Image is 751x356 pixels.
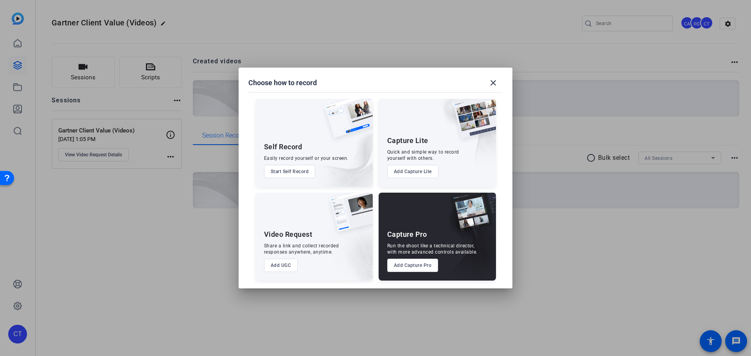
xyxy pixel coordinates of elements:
[264,259,298,272] button: Add UGC
[387,165,438,178] button: Add Capture Lite
[264,142,302,152] div: Self Record
[264,243,339,255] div: Share a link and collect recorded responses anywhere, anytime.
[444,193,496,240] img: capture-pro.png
[489,78,498,88] mat-icon: close
[426,99,496,177] img: embarkstudio-capture-lite.png
[387,230,427,239] div: Capture Pro
[264,165,316,178] button: Start Self Record
[387,259,438,272] button: Add Capture Pro
[387,149,459,161] div: Quick and simple way to record yourself with others.
[438,202,496,281] img: embarkstudio-capture-pro.png
[447,99,496,147] img: capture-lite.png
[324,193,373,240] img: ugc-content.png
[248,78,317,88] h1: Choose how to record
[387,136,428,145] div: Capture Lite
[387,243,478,255] div: Run the shoot like a technical director, with more advanced controls available.
[264,230,313,239] div: Video Request
[319,99,373,146] img: self-record.png
[305,116,373,187] img: embarkstudio-self-record.png
[327,217,373,281] img: embarkstudio-ugc-content.png
[264,155,349,161] div: Easily record yourself or your screen.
